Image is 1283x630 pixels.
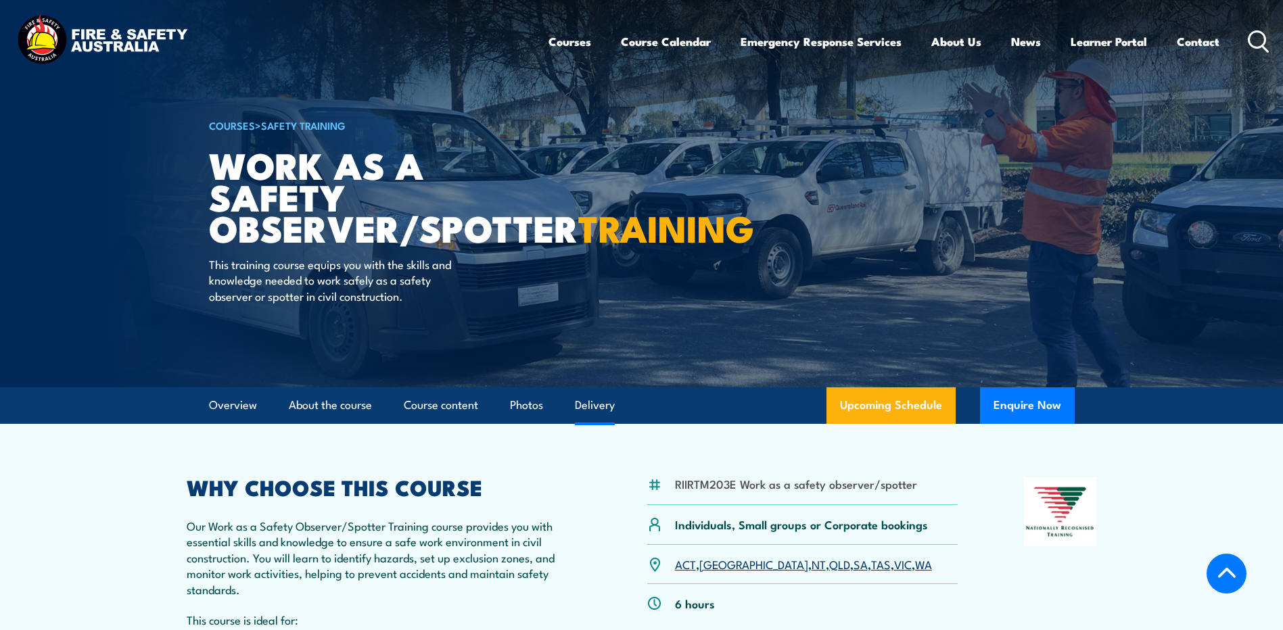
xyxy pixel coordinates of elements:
[675,596,715,611] p: 6 hours
[675,556,696,572] a: ACT
[699,556,808,572] a: [GEOGRAPHIC_DATA]
[209,387,257,423] a: Overview
[931,24,981,59] a: About Us
[826,387,956,424] a: Upcoming Schedule
[209,149,543,243] h1: Work as a Safety Observer/Spotter
[675,516,928,532] p: Individuals, Small groups or Corporate bookings
[871,556,891,572] a: TAS
[894,556,912,572] a: VIC
[261,118,346,132] a: Safety Training
[1177,24,1219,59] a: Contact
[510,387,543,423] a: Photos
[1011,24,1041,59] a: News
[404,387,478,423] a: Course content
[187,518,582,597] p: Our Work as a Safety Observer/Spotter Training course provides you with essential skills and know...
[209,118,255,132] a: COURSES
[209,117,543,133] h6: >
[854,556,868,572] a: SA
[675,556,932,572] p: , , , , , , ,
[829,556,850,572] a: QLD
[209,256,456,304] p: This training course equips you with the skills and knowledge needed to work safely as a safety o...
[915,556,932,572] a: WA
[289,387,372,423] a: About the course
[1071,24,1147,59] a: Learner Portal
[578,199,754,255] strong: TRAINING
[980,387,1075,424] button: Enquire Now
[812,556,826,572] a: NT
[741,24,902,59] a: Emergency Response Services
[575,387,615,423] a: Delivery
[1024,477,1097,546] img: Nationally Recognised Training logo.
[549,24,591,59] a: Courses
[187,477,582,496] h2: WHY CHOOSE THIS COURSE
[187,612,582,627] p: This course is ideal for:
[621,24,711,59] a: Course Calendar
[675,476,917,491] li: RIIRTM203E Work as a safety observer/spotter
